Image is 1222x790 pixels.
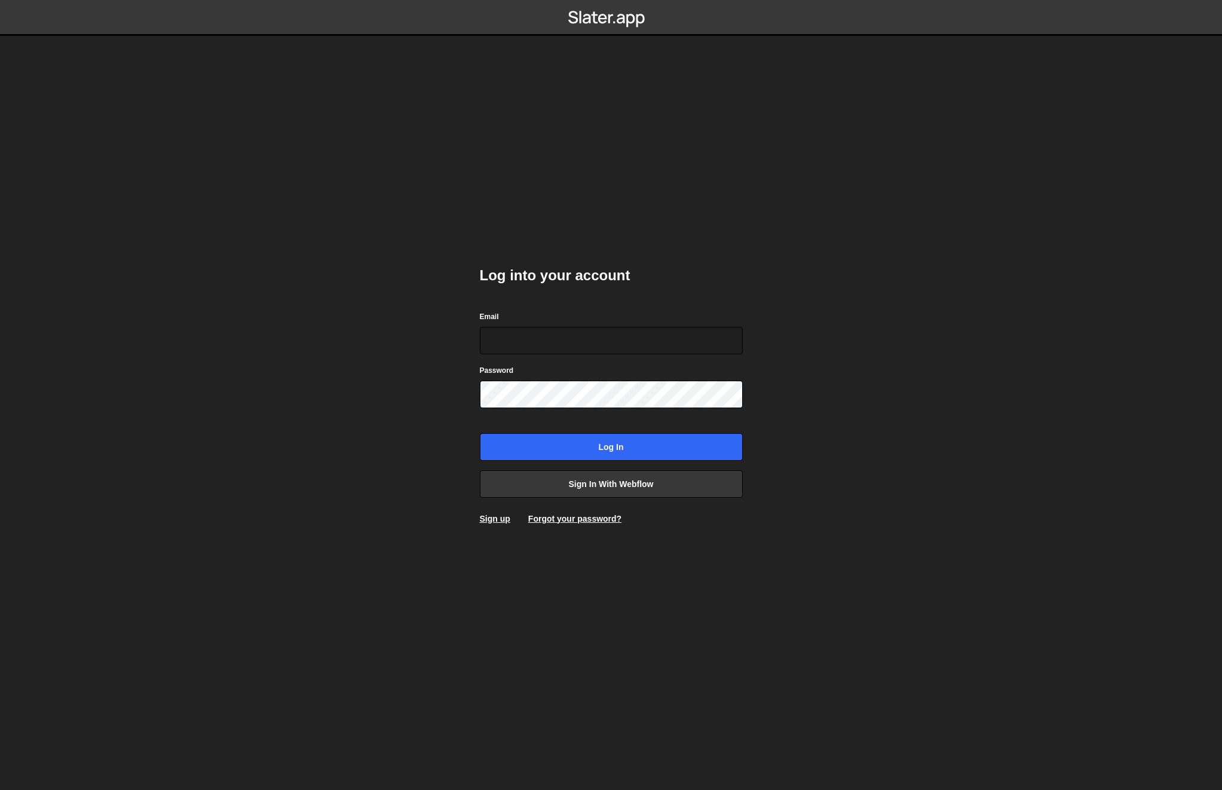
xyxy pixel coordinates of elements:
a: Forgot your password? [528,514,621,523]
label: Email [480,311,499,323]
a: Sign up [480,514,510,523]
input: Log in [480,433,743,461]
h2: Log into your account [480,266,743,285]
label: Password [480,365,514,376]
a: Sign in with Webflow [480,470,743,498]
